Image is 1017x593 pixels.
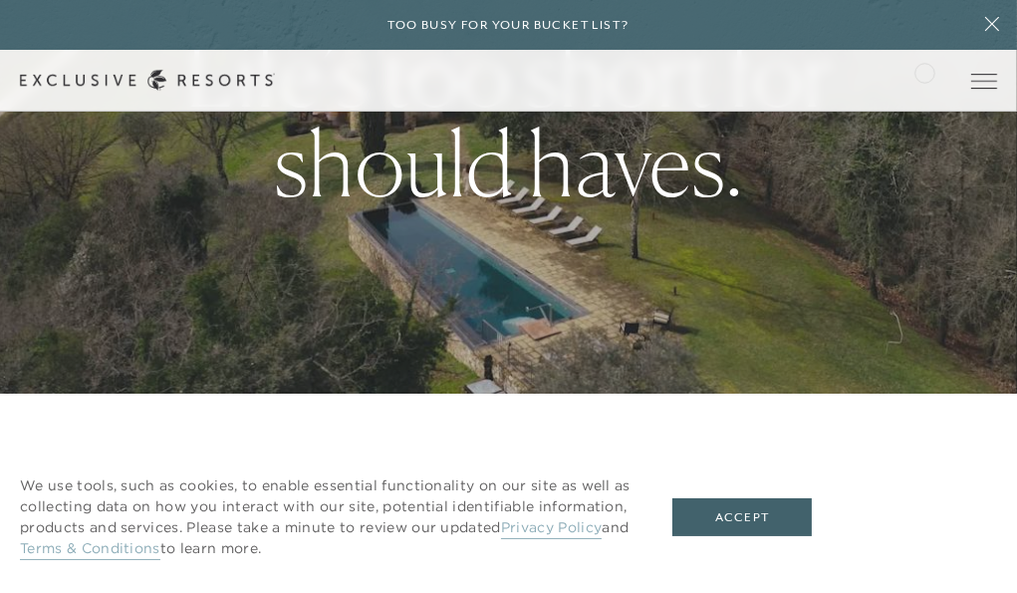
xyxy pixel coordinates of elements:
[672,498,812,536] button: Accept
[971,74,997,88] button: Open navigation
[501,518,602,539] a: Privacy Policy
[388,16,630,35] h6: Too busy for your bucket list?
[177,29,839,208] h1: Life’s too short for should haves.
[20,539,160,560] a: Terms & Conditions
[20,475,633,559] p: We use tools, such as cookies, to enable essential functionality on our site as well as collectin...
